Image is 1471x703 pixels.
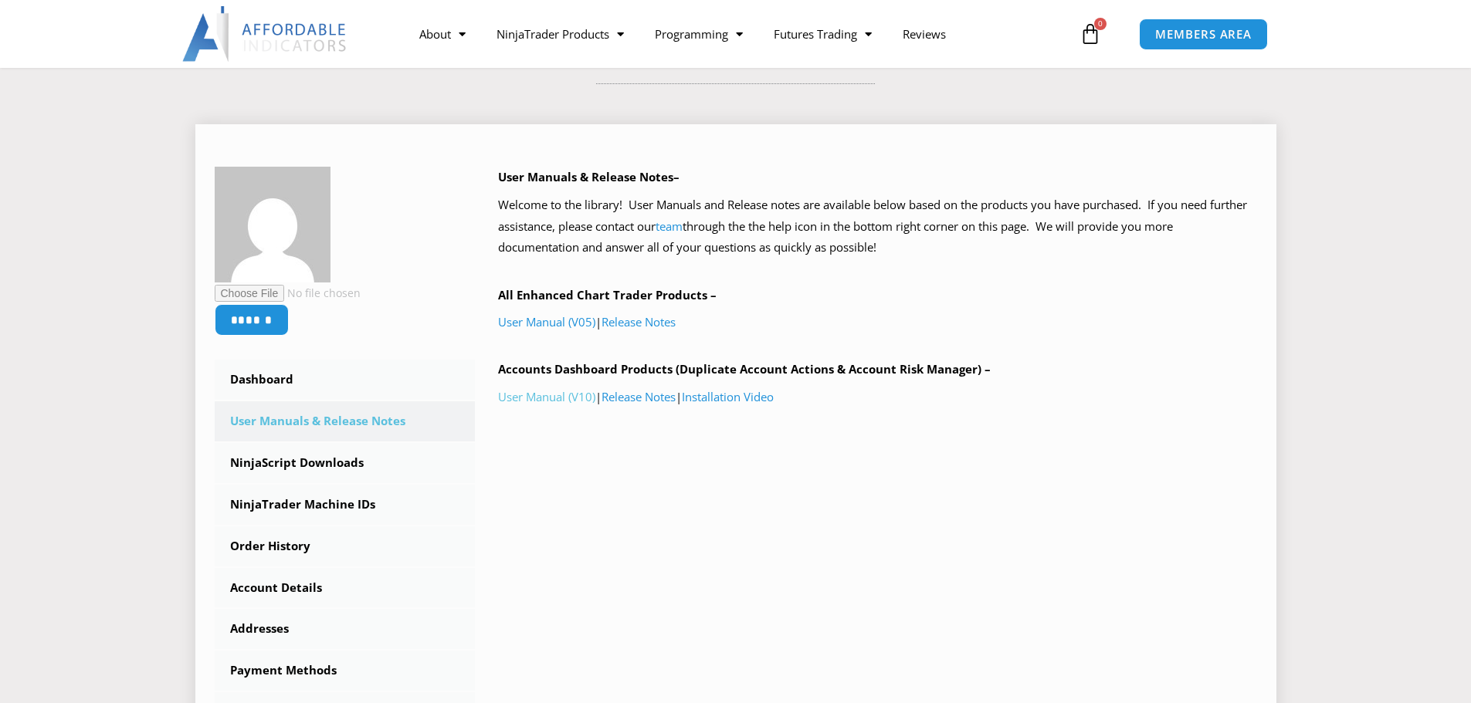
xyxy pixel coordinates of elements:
b: Accounts Dashboard Products (Duplicate Account Actions & Account Risk Manager) – [498,361,991,377]
a: About [404,16,481,52]
a: Installation Video [682,389,774,404]
a: NinjaScript Downloads [215,443,476,483]
a: Addresses [215,609,476,649]
a: Payment Methods [215,651,476,691]
p: Welcome to the library! User Manuals and Release notes are available below based on the products ... [498,194,1257,259]
a: Release Notes [602,314,676,330]
a: Dashboard [215,360,476,400]
p: | [498,312,1257,333]
img: LogoAI | Affordable Indicators – NinjaTrader [182,6,348,62]
b: All Enhanced Chart Trader Products – [498,287,717,302]
a: team [656,218,683,234]
a: Order History [215,526,476,566]
a: User Manuals & Release Notes [215,401,476,441]
a: NinjaTrader Products [481,16,639,52]
a: Reviews [887,16,961,52]
span: MEMBERS AREA [1155,29,1252,40]
a: NinjaTrader Machine IDs [215,485,476,525]
a: 0 [1056,12,1124,56]
span: 0 [1094,18,1107,30]
a: User Manual (V10) [498,389,595,404]
nav: Menu [404,16,1076,52]
a: MEMBERS AREA [1139,19,1268,50]
a: User Manual (V05) [498,314,595,330]
a: Futures Trading [758,16,887,52]
a: Programming [639,16,758,52]
a: Release Notes [602,389,676,404]
a: Account Details [215,568,476,608]
b: User Manuals & Release Notes– [498,169,680,184]
img: 5dd839c71ab32c8cf72d824fe854383de1345f45a45784b7b5213e2a4ba38671 [215,167,330,282]
p: | | [498,387,1257,408]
